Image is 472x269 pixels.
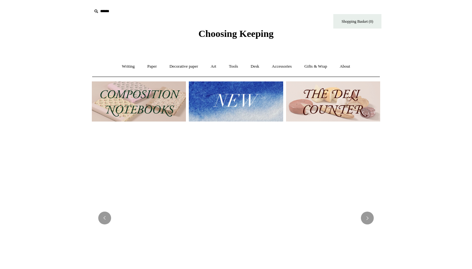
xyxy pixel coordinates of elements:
[142,58,163,75] a: Paper
[286,81,380,122] img: The Deli Counter
[164,58,204,75] a: Decorative paper
[92,81,186,122] img: 202302 Composition ledgers.jpg__PID:69722ee6-fa44-49dd-a067-31375e5d54ec
[116,58,141,75] a: Writing
[361,212,374,224] button: Next
[223,58,244,75] a: Tools
[333,14,381,29] a: Shopping Basket (0)
[205,58,222,75] a: Art
[245,58,265,75] a: Desk
[198,33,274,38] a: Choosing Keeping
[189,81,283,122] img: New.jpg__PID:f73bdf93-380a-4a35-bcfe-7823039498e1
[198,28,274,39] span: Choosing Keeping
[299,58,333,75] a: Gifts & Wrap
[266,58,298,75] a: Accessories
[334,58,356,75] a: About
[98,212,111,224] button: Previous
